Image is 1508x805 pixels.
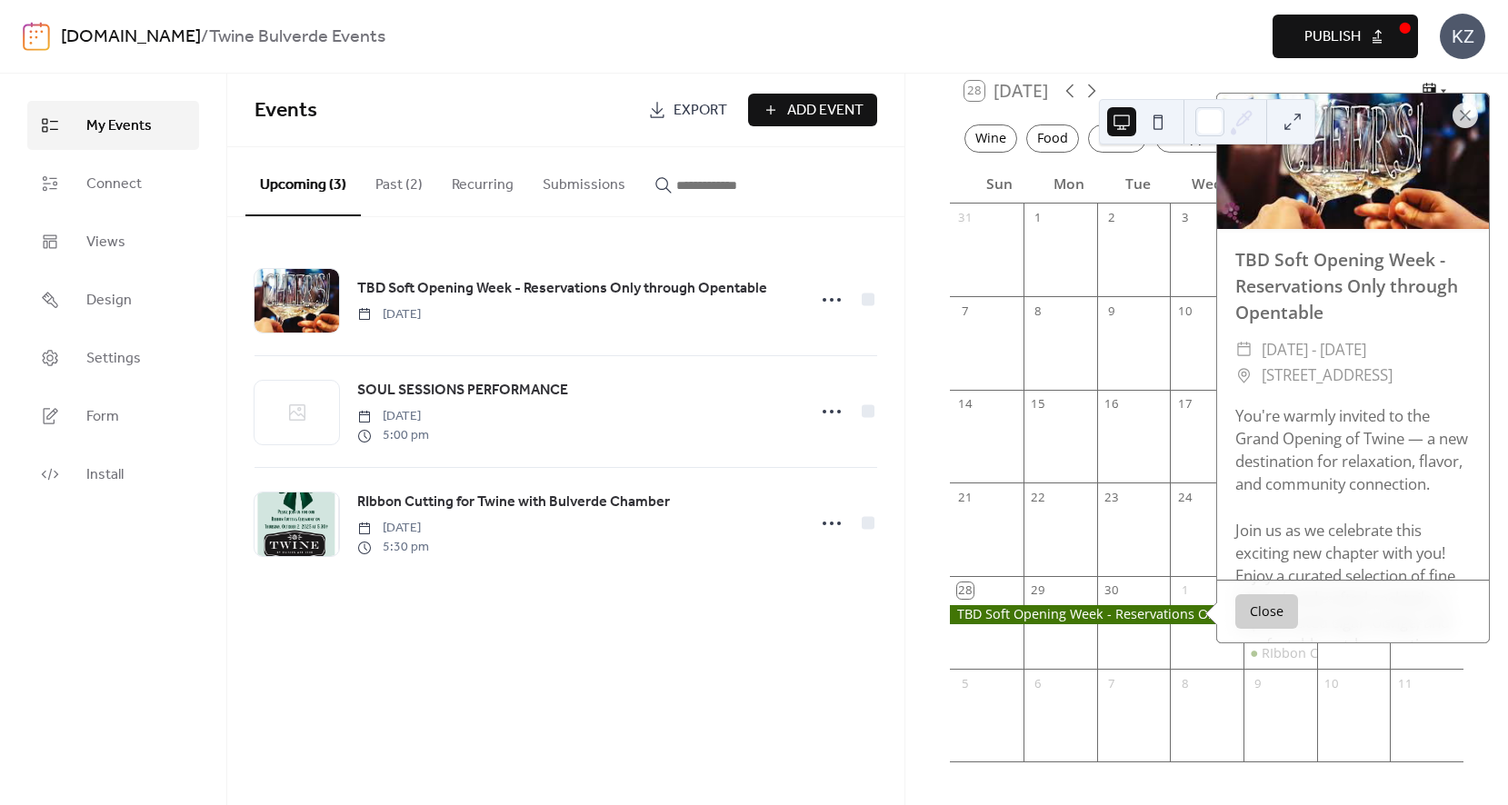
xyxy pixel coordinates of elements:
[1104,396,1120,412] div: 16
[964,124,1017,153] div: Wine
[950,605,1316,623] div: TBD Soft Opening Week - Reservations Only through Opentable
[1030,489,1046,505] div: 22
[1030,303,1046,320] div: 8
[61,20,201,55] a: [DOMAIN_NAME]
[357,379,568,402] a: SOUL SESSIONS PERFORMANCE
[957,675,974,691] div: 5
[27,101,199,150] a: My Events
[209,20,385,55] b: Twine Bulverde Events
[1250,675,1266,691] div: 9
[1173,164,1242,204] div: Wed
[27,217,199,266] a: Views
[27,333,199,383] a: Settings
[357,277,767,301] a: TBD Soft Opening Week - Reservations Only through Opentable
[1177,675,1193,691] div: 8
[357,407,429,426] span: [DATE]
[357,426,429,445] span: 5:00 pm
[1104,210,1120,226] div: 2
[1177,489,1193,505] div: 24
[1397,675,1413,691] div: 11
[957,582,974,599] div: 28
[86,232,125,253] span: Views
[1440,14,1485,59] div: KZ
[1088,124,1146,153] div: Music
[1217,247,1489,325] div: TBD Soft Opening Week - Reservations Only through Opentable
[1235,337,1253,363] div: ​
[86,290,132,312] span: Design
[86,115,152,137] span: My Events
[255,91,317,131] span: Events
[1177,303,1193,320] div: 10
[1030,396,1046,412] div: 15
[27,159,199,208] a: Connect
[1030,210,1046,226] div: 1
[1104,164,1173,204] div: Tue
[27,450,199,499] a: Install
[357,538,429,557] span: 5:30 pm
[1235,363,1253,389] div: ​
[1104,303,1120,320] div: 9
[357,492,670,513] span: RIbbon Cutting for Twine with Bulverde Chamber
[86,348,141,370] span: Settings
[1323,675,1340,691] div: 10
[27,392,199,441] a: Form
[528,147,640,214] button: Submissions
[1030,582,1046,599] div: 29
[957,303,974,320] div: 7
[1034,164,1103,204] div: Mon
[1104,582,1120,599] div: 30
[201,20,209,55] b: /
[957,489,974,505] div: 21
[86,406,119,428] span: Form
[964,164,1034,204] div: Sun
[957,396,974,412] div: 14
[1235,594,1298,629] button: Close
[1030,675,1046,691] div: 6
[437,147,528,214] button: Recurring
[23,22,50,51] img: logo
[634,94,741,126] a: Export
[1026,124,1079,153] div: Food
[1177,210,1193,226] div: 3
[787,100,864,122] span: Add Event
[86,464,124,486] span: Install
[1177,396,1193,412] div: 17
[1104,489,1120,505] div: 23
[1262,363,1393,389] span: [STREET_ADDRESS]
[1104,675,1120,691] div: 7
[1177,582,1193,599] div: 1
[748,94,877,126] button: Add Event
[245,147,361,216] button: Upcoming (3)
[357,305,421,324] span: [DATE]
[357,519,429,538] span: [DATE]
[357,278,767,300] span: TBD Soft Opening Week - Reservations Only through Opentable
[1243,644,1317,662] div: RIbbon Cutting for Twine with Bulverde Chamber
[27,275,199,324] a: Design
[1262,337,1366,363] span: [DATE] - [DATE]
[357,491,670,514] a: RIbbon Cutting for Twine with Bulverde Chamber
[361,147,437,214] button: Past (2)
[1273,15,1418,58] button: Publish
[357,380,568,402] span: SOUL SESSIONS PERFORMANCE
[86,174,142,195] span: Connect
[674,100,727,122] span: Export
[957,210,974,226] div: 31
[1304,26,1361,48] span: Publish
